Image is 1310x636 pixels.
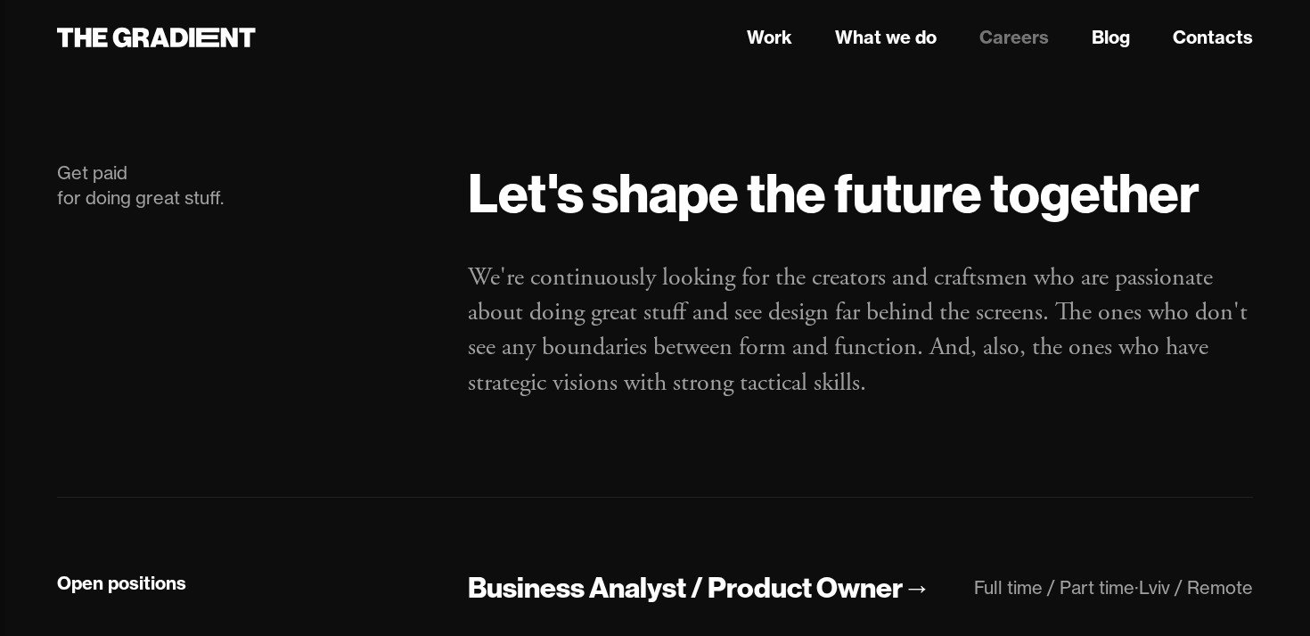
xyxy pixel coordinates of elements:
[1173,24,1253,51] a: Contacts
[835,24,937,51] a: What we do
[974,576,1134,599] div: Full time / Part time
[468,569,903,607] div: Business Analyst / Product Owner
[57,161,432,211] div: Get paid for doing great stuff.
[468,260,1253,401] p: We're continuously looking for the creators and craftsmen who are passionate about doing great st...
[747,24,792,51] a: Work
[57,572,186,594] strong: Open positions
[979,24,1049,51] a: Careers
[1134,576,1139,599] div: ·
[468,159,1199,227] strong: Let's shape the future together
[903,569,931,607] div: →
[1092,24,1130,51] a: Blog
[468,569,931,607] a: Business Analyst / Product Owner→
[1139,576,1253,599] div: Lviv / Remote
